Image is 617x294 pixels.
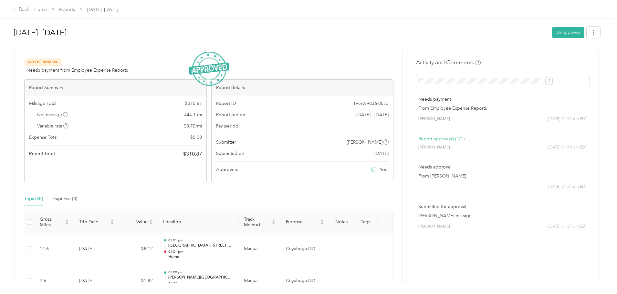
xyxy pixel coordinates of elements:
p: Submitted for approval [418,203,587,210]
a: Home [34,7,47,12]
p: 01:01 pm [168,249,234,254]
div: Expense (0) [53,195,77,202]
th: Location [158,211,239,233]
span: Approvers [216,166,238,173]
span: [DATE] - [DATE] [356,111,389,118]
span: [PERSON_NAME] [418,145,450,150]
th: Trip Date [74,211,119,233]
span: $ 0.00 [190,134,202,141]
a: Reports [59,7,75,12]
th: Track Method [239,211,281,233]
p: From Employee Expense Reports [418,105,587,112]
p: 01:01 pm [168,238,234,243]
span: caret-down [272,221,276,225]
span: Mileage Total [29,100,56,107]
p: Home [168,254,234,260]
span: caret-down [65,221,69,225]
span: Needs payment from Employee Expense Reports [26,67,128,74]
span: caret-up [320,218,324,222]
span: Expense Total [29,134,58,141]
div: Report details [212,80,393,96]
span: caret-down [320,221,324,225]
span: [DATE] 01:54 pm EDT [548,116,587,122]
span: $ 0.70 / mi [184,123,202,129]
span: Report ID [216,100,236,107]
td: $8.12 [119,233,158,265]
p: 01:00 pm [168,281,234,286]
p: 01:00 pm [168,270,234,275]
span: [DATE] 01:21 pm EDT [548,224,587,229]
iframe: Everlance-gr Chat Button Frame [581,258,617,294]
p: Needs payment [418,96,587,103]
span: $ 310.87 [185,100,202,107]
span: - [365,278,366,283]
span: Report total [29,150,55,157]
span: Variable rate [37,123,69,129]
td: [DATE] [74,233,119,265]
span: Value [124,219,148,225]
p: [PERSON_NAME][GEOGRAPHIC_DATA] [168,275,234,280]
th: Purpose [281,211,329,233]
span: Gross Miles [40,217,64,228]
th: Tags [353,211,378,233]
p: [PERSON_NAME] mileage. [418,212,587,219]
span: [DATE] 01:21 pm EDT [548,184,587,190]
span: [DATE] 01:54 pm EDT [548,145,587,150]
button: Unapprove [552,27,584,38]
div: Back [13,6,30,14]
span: [DATE]- [DATE] [87,6,118,13]
p: From [PERSON_NAME] [418,173,587,179]
span: - [365,246,366,251]
td: Cuyahoga DD [281,233,329,265]
span: [PERSON_NAME] [347,139,382,146]
span: [PERSON_NAME] [418,224,450,229]
span: caret-up [272,218,276,222]
span: 195A59836-0073 [353,100,389,107]
img: ApprovedStamp [189,52,229,86]
span: caret-down [149,221,153,225]
span: Submitter [216,139,236,146]
td: Manual [239,233,281,265]
p: Needs approval [418,164,587,170]
span: Report period [216,111,246,118]
th: Value [119,211,158,233]
span: Net mileage [37,111,68,118]
td: 11.6 [35,233,74,265]
span: caret-up [65,218,69,222]
p: [GEOGRAPHIC_DATA], [STREET_ADDRESS][PERSON_NAME] [168,243,234,248]
span: Submitted on [216,150,244,157]
span: caret-down [110,221,114,225]
span: caret-up [149,218,153,222]
h4: Activity and Comments [416,58,481,66]
span: Track Method [244,217,270,228]
th: Gross Miles [35,211,74,233]
span: [PERSON_NAME] [418,116,450,122]
span: Purpose [286,219,319,225]
span: Trip Date [79,219,109,225]
span: $ 310.87 [183,150,202,158]
div: Report Summary [25,80,206,96]
span: [DATE] [374,150,389,157]
span: You [380,166,388,173]
span: caret-up [110,218,114,222]
h1: June27Th- Aug 27Th [14,25,548,40]
th: Notes [329,211,353,233]
span: Needs Payment [24,58,62,66]
p: Report approved (1/1) [418,136,587,142]
div: Trips (40) [24,195,43,202]
span: Pay period [216,123,238,129]
span: 444.1 mi [184,111,202,118]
